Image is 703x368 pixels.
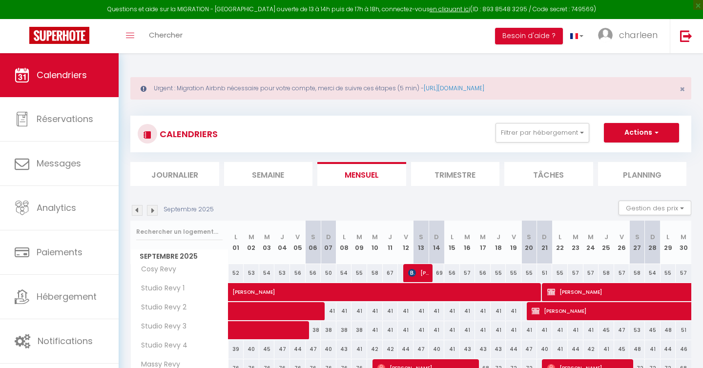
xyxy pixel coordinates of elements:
[666,232,669,242] abbr: L
[521,321,537,339] div: 41
[37,202,76,214] span: Analytics
[290,264,306,282] div: 56
[280,232,284,242] abbr: J
[504,162,593,186] li: Tâches
[367,340,383,358] div: 42
[274,221,290,264] th: 04
[244,264,259,282] div: 53
[248,232,254,242] abbr: M
[351,321,367,339] div: 38
[661,340,676,358] div: 44
[130,162,219,186] li: Journalier
[573,232,579,242] abbr: M
[460,221,476,264] th: 16
[629,321,645,339] div: 53
[599,264,614,282] div: 58
[506,221,521,264] th: 19
[274,264,290,282] div: 53
[629,264,645,282] div: 58
[491,264,506,282] div: 55
[404,232,408,242] abbr: V
[645,264,661,282] div: 54
[424,84,484,92] a: [URL][DOMAIN_NAME]
[429,321,444,339] div: 41
[629,340,645,358] div: 48
[475,340,491,358] div: 43
[306,340,321,358] div: 47
[460,264,476,282] div: 57
[414,221,429,264] th: 13
[130,77,691,100] div: Urgent : Migration Airbnb nécessaire pour votre compte, merci de suivre ces étapes (5 min) -
[444,340,460,358] div: 41
[259,221,275,264] th: 03
[475,302,491,320] div: 41
[662,327,703,368] iframe: LiveChat chat widget
[496,123,589,143] button: Filtrer par hébergement
[583,321,599,339] div: 41
[676,321,691,339] div: 51
[383,340,398,358] div: 42
[521,340,537,358] div: 47
[537,340,553,358] div: 40
[552,221,568,264] th: 22
[132,321,189,332] span: Studio Revy 3
[645,221,661,264] th: 28
[620,232,624,242] abbr: V
[598,28,613,42] img: ...
[372,232,378,242] abbr: M
[676,264,691,282] div: 57
[430,5,470,13] a: en cliquant ici
[224,162,313,186] li: Semaine
[588,232,594,242] abbr: M
[491,321,506,339] div: 41
[244,221,259,264] th: 02
[568,221,583,264] th: 23
[496,232,500,242] abbr: J
[37,246,83,258] span: Paiements
[388,232,392,242] abbr: J
[336,221,352,264] th: 08
[451,232,454,242] abbr: L
[464,232,470,242] abbr: M
[37,290,97,303] span: Hébergement
[398,302,414,320] div: 41
[506,321,521,339] div: 41
[232,278,682,296] span: [PERSON_NAME]
[295,232,300,242] abbr: V
[132,302,189,313] span: Studio Revy 2
[599,321,614,339] div: 45
[537,321,553,339] div: 41
[367,221,383,264] th: 10
[604,123,679,143] button: Actions
[336,264,352,282] div: 54
[132,340,190,351] span: Studio Revy 4
[619,201,691,215] button: Gestion des prix
[157,123,218,145] h3: CALENDRIERS
[149,30,183,40] span: Chercher
[537,264,553,282] div: 51
[264,232,270,242] abbr: M
[434,232,439,242] abbr: D
[645,340,661,358] div: 41
[244,340,259,358] div: 40
[398,340,414,358] div: 44
[444,321,460,339] div: 41
[367,321,383,339] div: 41
[351,340,367,358] div: 41
[591,19,670,53] a: ... charleen
[429,221,444,264] th: 14
[495,28,563,44] button: Besoin d'aide ?
[619,29,658,41] span: charleen
[321,340,336,358] div: 40
[38,335,93,347] span: Notifications
[521,264,537,282] div: 55
[512,232,516,242] abbr: V
[234,232,237,242] abbr: L
[568,264,583,282] div: 57
[408,264,429,282] span: [PERSON_NAME]
[317,162,406,186] li: Mensuel
[460,302,476,320] div: 41
[568,340,583,358] div: 44
[383,264,398,282] div: 67
[521,221,537,264] th: 20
